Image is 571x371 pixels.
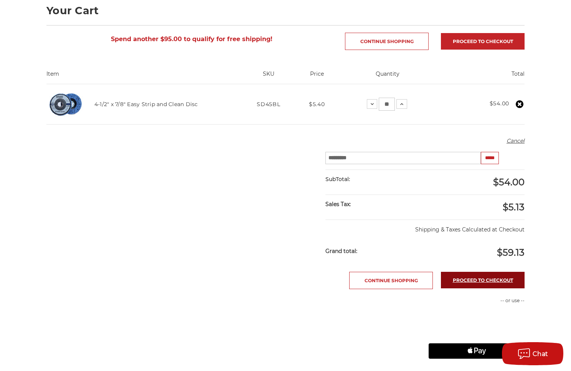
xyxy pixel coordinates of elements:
[490,100,509,107] strong: $54.00
[46,87,85,122] img: 4-1/2" x 7/8" Easy Strip and Clean Disc
[441,33,525,50] a: Proceed to checkout
[493,176,525,188] span: $54.00
[533,350,548,358] span: Chat
[240,70,297,84] th: SKU
[379,98,395,111] input: 4-1/2" x 7/8" Easy Strip and Clean Disc Quantity:
[497,247,525,258] span: $59.13
[94,101,198,108] a: 4-1/2" x 7/8" Easy Strip and Clean Disc
[439,70,525,84] th: Total
[325,248,357,255] strong: Grand total:
[429,312,525,328] iframe: PayPal-paypal
[502,342,563,365] button: Chat
[46,70,240,84] th: Item
[429,297,525,304] p: -- or use --
[309,101,325,108] span: $5.40
[349,272,433,289] a: Continue Shopping
[46,5,525,16] h1: Your Cart
[325,220,525,234] p: Shipping & Taxes Calculated at Checkout
[503,201,525,213] span: $5.13
[325,170,425,189] div: SubTotal:
[507,137,525,145] button: Cancel
[297,70,337,84] th: Price
[325,201,351,208] strong: Sales Tax:
[345,33,429,50] a: Continue Shopping
[111,35,272,43] span: Spend another $95.00 to qualify for free shipping!
[441,272,525,288] a: Proceed to checkout
[337,70,439,84] th: Quantity
[257,101,280,108] span: SD45BL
